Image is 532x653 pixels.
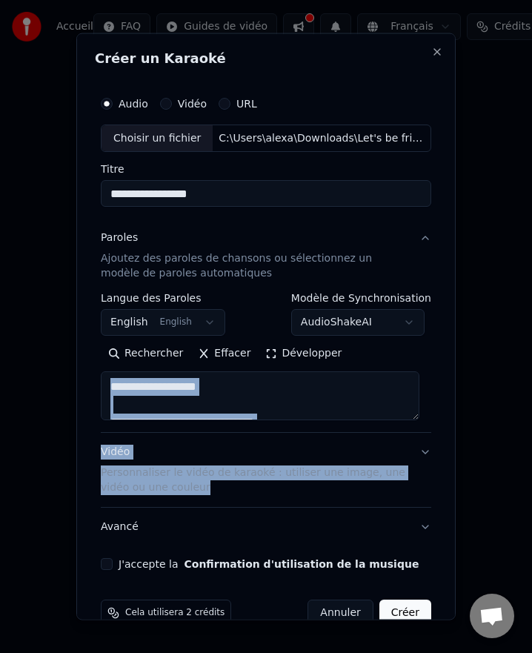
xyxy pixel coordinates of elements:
[101,231,138,245] div: Paroles
[101,164,431,174] label: Titre
[119,558,419,569] label: J'accepte la
[101,507,431,546] button: Avancé
[101,432,431,506] button: VidéoPersonnaliser le vidéo de karaoké : utiliser une image, une vidéo ou une couleur
[101,293,225,303] label: Langue des Paroles
[119,98,148,108] label: Audio
[101,342,190,365] button: Rechercher
[291,293,431,303] label: Modèle de Synchronisation
[101,444,408,494] div: Vidéo
[236,98,257,108] label: URL
[184,558,419,569] button: J'accepte la
[125,606,225,618] span: Cela utilisera 2 crédits
[102,125,213,151] div: Choisir un fichier
[258,342,349,365] button: Développer
[178,98,207,108] label: Vidéo
[101,293,431,431] div: ParolesAjoutez des paroles de chansons ou sélectionnez un modèle de paroles automatiques
[101,219,431,293] button: ParolesAjoutez des paroles de chansons ou sélectionnez un modèle de paroles automatiques
[101,251,408,281] p: Ajoutez des paroles de chansons ou sélectionnez un modèle de paroles automatiques
[213,130,430,145] div: C:\Users\alexa\Downloads\Let's be friends!.wav
[95,51,437,64] h2: Créer un Karaoké
[101,465,408,494] p: Personnaliser le vidéo de karaoké : utiliser une image, une vidéo ou une couleur
[379,599,431,626] button: Créer
[190,342,258,365] button: Effacer
[307,599,373,626] button: Annuler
